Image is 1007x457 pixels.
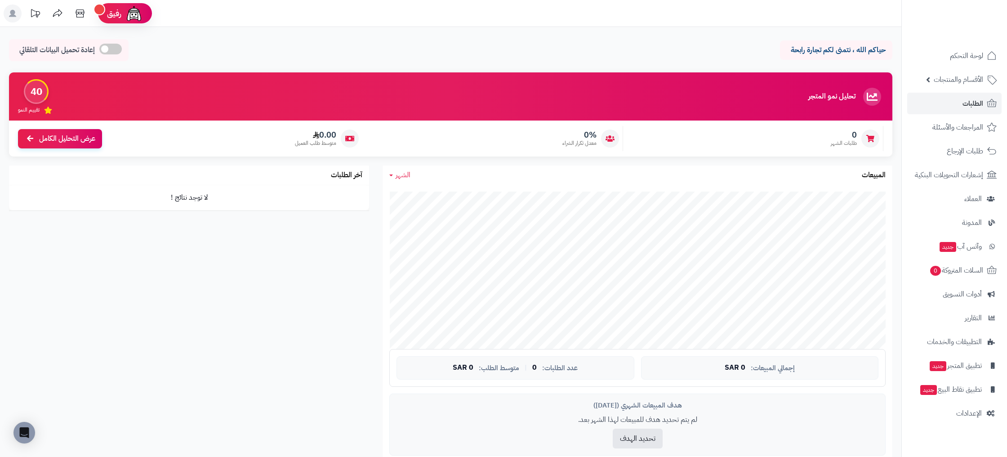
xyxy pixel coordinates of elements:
span: طلبات الإرجاع [947,145,983,157]
a: التقارير [907,307,1002,329]
a: الطلبات [907,93,1002,114]
span: إشعارات التحويلات البنكية [915,169,983,181]
span: طلبات الشهر [831,139,857,147]
a: عرض التحليل الكامل [18,129,102,148]
a: لوحة التحكم [907,45,1002,67]
a: الإعدادات [907,403,1002,424]
span: العملاء [964,193,982,205]
div: هدف المبيعات الشهري ([DATE]) [397,401,878,410]
a: طلبات الإرجاع [907,140,1002,162]
span: التقارير [965,312,982,324]
span: جديد [920,385,937,395]
a: السلات المتروكة0 [907,260,1002,281]
h3: تحليل نمو المتجر [808,93,856,101]
span: متوسط طلب العميل [295,139,336,147]
span: 0 SAR [725,364,745,372]
span: جديد [940,242,956,252]
span: الطلبات [962,97,983,110]
h3: آخر الطلبات [331,171,362,179]
span: الأقسام والمنتجات [934,73,983,86]
a: المدونة [907,212,1002,233]
span: الشهر [396,170,410,180]
span: عدد الطلبات: [542,364,578,372]
a: العملاء [907,188,1002,210]
span: إجمالي المبيعات: [751,364,795,372]
a: المراجعات والأسئلة [907,116,1002,138]
span: التطبيقات والخدمات [927,336,982,348]
img: ai-face.png [125,4,143,22]
h3: المبيعات [862,171,886,179]
span: 0 SAR [453,364,473,372]
span: المراجعات والأسئلة [932,121,983,134]
span: جديد [930,361,946,371]
p: حياكم الله ، نتمنى لكم تجارة رابحة [787,45,886,55]
span: متوسط الطلب: [479,364,519,372]
a: تطبيق نقاط البيعجديد [907,379,1002,400]
span: تطبيق المتجر [929,359,982,372]
span: السلات المتروكة [929,264,983,277]
a: التطبيقات والخدمات [907,331,1002,353]
span: | [525,364,527,371]
img: logo-2.png [946,21,998,40]
td: لا توجد نتائج ! [9,185,369,210]
span: المدونة [962,216,982,229]
a: وآتس آبجديد [907,236,1002,257]
span: لوحة التحكم [950,49,983,62]
span: رفيق [107,8,121,19]
span: تطبيق نقاط البيع [919,383,982,396]
span: أدوات التسويق [943,288,982,300]
span: 0 [930,266,941,276]
span: عرض التحليل الكامل [39,134,95,144]
span: معدل تكرار الشراء [562,139,597,147]
span: 0 [532,364,537,372]
a: أدوات التسويق [907,283,1002,305]
a: الشهر [389,170,410,180]
button: تحديد الهدف [613,429,663,448]
span: 0 [831,130,857,140]
a: إشعارات التحويلات البنكية [907,164,1002,186]
span: 0.00 [295,130,336,140]
a: تطبيق المتجرجديد [907,355,1002,376]
span: وآتس آب [939,240,982,253]
span: إعادة تحميل البيانات التلقائي [19,45,95,55]
span: الإعدادات [956,407,982,420]
span: 0% [562,130,597,140]
a: تحديثات المنصة [24,4,46,25]
div: Open Intercom Messenger [13,422,35,444]
span: تقييم النمو [18,106,40,114]
p: لم يتم تحديد هدف للمبيعات لهذا الشهر بعد. [397,415,878,425]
